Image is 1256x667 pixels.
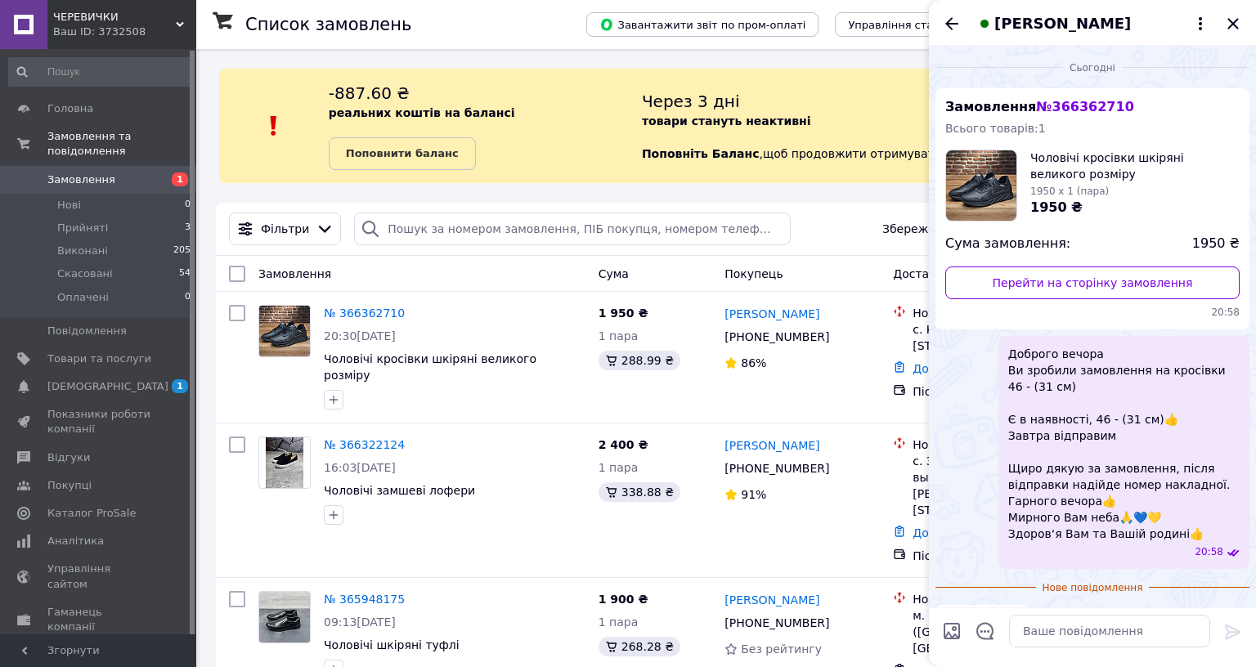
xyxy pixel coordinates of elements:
img: Фото товару [266,437,304,488]
a: Чоловічі шкіряні туфлі [324,638,460,651]
span: Доставка та оплата [893,267,1013,280]
a: Фото товару [258,436,311,489]
a: № 366362710 [324,307,405,320]
a: [PERSON_NAME] [724,592,819,608]
input: Пошук [8,57,192,87]
a: Додати ЕН [913,526,977,539]
span: 86% [741,356,766,369]
span: 1950 x 1 (пара) [1030,186,1109,197]
a: Чоловічі кросівки шкіряні великого розміру [324,352,536,382]
span: 1 пара [599,329,639,342]
span: Гаманець компанії [47,605,151,634]
button: Завантажити звіт по пром-оплаті [586,12,819,37]
input: Пошук за номером замовлення, ПІБ покупця, номером телефону, Email, номером накладної [354,213,790,245]
div: Нова Пошта [913,436,1082,453]
span: Збережені фільтри: [882,221,1002,237]
div: с. Завидово, Пункт приема-выдачи (до 30 кг): ул. [PERSON_NAME][STREET_ADDRESS] [913,453,1082,518]
a: Додати ЕН [913,362,977,375]
h1: Список замовлень [245,15,411,34]
a: [PERSON_NAME] [724,306,819,322]
div: [PHONE_NUMBER] [721,325,832,348]
span: 54 [179,266,191,281]
span: 0 [185,198,191,213]
button: [PERSON_NAME] [975,13,1210,34]
span: Покупець [724,267,783,280]
img: Фото товару [259,592,310,642]
span: [PERSON_NAME] [994,13,1131,34]
span: Через 3 дні [642,92,740,111]
div: с. Коблево, №1: ул. [STREET_ADDRESS] [913,321,1082,354]
a: № 366322124 [324,438,405,451]
span: Cума [599,267,629,280]
span: 09:13[DATE] [324,616,396,629]
span: 1 950 ₴ [599,307,648,320]
span: 1 пара [599,616,639,629]
span: Фільтри [261,221,309,237]
span: Без рейтингу [741,642,822,656]
span: Виконані [57,244,108,258]
span: 2 400 ₴ [599,438,648,451]
div: , щоб продовжити отримувати замовлення [642,82,1236,170]
span: Головна [47,101,93,116]
span: 1 [172,379,188,393]
div: [PHONE_NUMBER] [721,457,832,480]
img: 6771698130_w100_h100_muzhskie-krossovki-kozhanye.jpg [946,150,1016,221]
span: Каталог ProSale [47,506,136,521]
span: Доброго вечора Ви зробили замовлення на кросівки 46 - (31 см) Є в наявності, 46 - (31 см)👍 Завтра... [1008,346,1240,542]
span: Нові [57,198,81,213]
div: 12.10.2025 [935,59,1249,75]
div: 268.28 ₴ [599,637,680,656]
div: [PHONE_NUMBER] [721,611,832,634]
a: Перейти на сторінку замовлення [945,266,1240,299]
div: Нова Пошта [913,591,1082,607]
span: 1 900 ₴ [599,593,648,606]
span: Нове повідомлення [1036,581,1150,595]
span: Аналітика [47,534,104,548]
span: 1 [172,172,188,186]
a: Поповнити баланс [329,137,476,170]
span: ЧЕРЕВИЧКИ [53,10,176,25]
span: Замовлення та повідомлення [47,129,196,159]
div: Післяплата [913,548,1082,564]
b: Поповніть Баланс [642,147,760,160]
span: Чоловічі кросівки шкіряні великого розміру [1030,150,1240,182]
div: м. Кам'янське ([GEOGRAPHIC_DATA], [GEOGRAPHIC_DATA].) [913,607,1082,656]
div: Ваш ID: 3732508 [53,25,196,39]
b: реальних коштів на балансі [329,106,515,119]
span: Скасовані [57,266,113,281]
a: Фото товару [258,591,311,643]
a: Фото товару [258,305,311,357]
span: Замовлення [47,172,115,187]
span: № 366362710 [1036,99,1133,114]
div: 338.88 ₴ [599,482,680,502]
span: Замовлення [258,267,331,280]
button: Назад [942,14,962,34]
span: 20:58 12.10.2025 [945,306,1240,320]
b: Поповнити баланс [346,147,459,159]
span: -887.60 ₴ [329,83,410,103]
button: Управління статусами [835,12,986,37]
span: Сьогодні [1063,61,1122,75]
div: 288.99 ₴ [599,351,680,370]
button: Відкрити шаблони відповідей [975,620,996,642]
span: 1950 ₴ [1030,199,1083,215]
span: 3 [185,221,191,235]
img: Фото товару [259,306,310,356]
img: :exclamation: [262,114,286,138]
span: Покупці [47,478,92,493]
span: Відгуки [47,450,90,465]
span: Чоловічі замшеві лофери [324,484,475,497]
span: 1 пара [599,461,639,474]
span: 91% [741,488,766,501]
span: 1950 ₴ [1192,235,1240,253]
span: Оплачені [57,290,109,305]
a: [PERSON_NAME] [724,437,819,454]
span: 16:03[DATE] [324,461,396,474]
span: Завантажити звіт по пром-оплаті [599,17,805,32]
div: Післяплата [913,383,1082,400]
span: 0 [185,290,191,305]
span: Управління сайтом [47,562,151,591]
div: Нова Пошта [913,305,1082,321]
